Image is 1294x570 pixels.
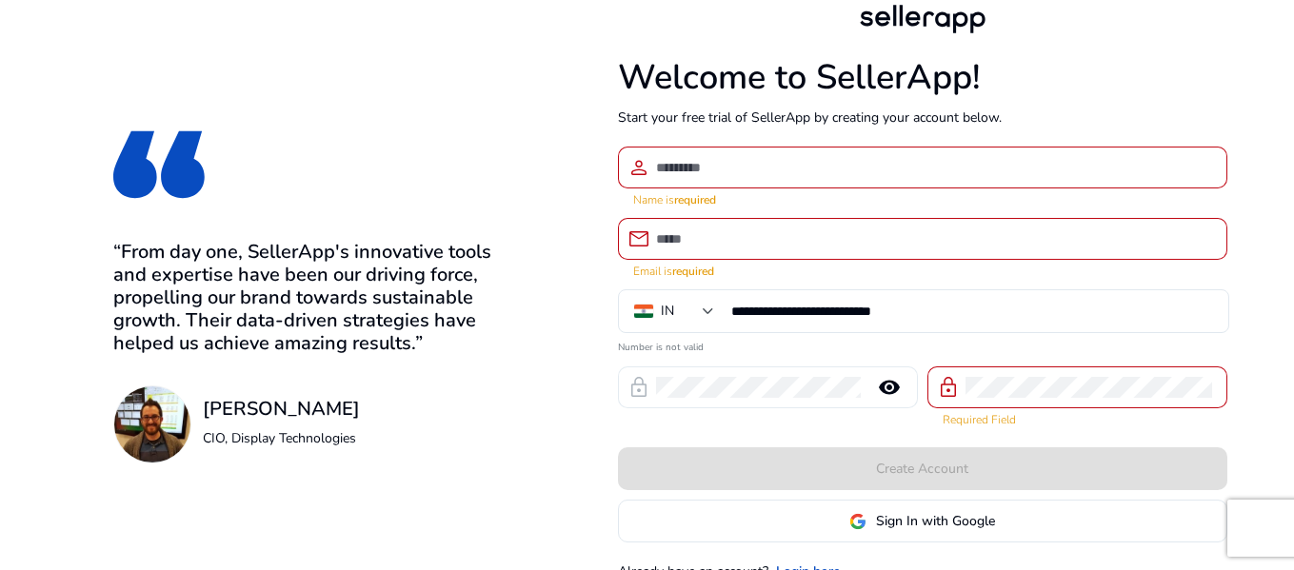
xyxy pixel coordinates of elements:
[849,513,866,530] img: google-logo.svg
[618,108,1227,128] p: Start your free trial of SellerApp by creating your account below.
[674,192,716,207] strong: required
[672,264,714,279] strong: required
[113,241,520,355] h3: “From day one, SellerApp's innovative tools and expertise have been our driving force, propelling...
[876,511,995,531] span: Sign In with Google
[627,376,650,399] span: lock
[661,301,674,322] div: IN
[618,57,1227,98] h1: Welcome to SellerApp!
[203,428,360,448] p: CIO, Display Technologies
[618,335,1227,355] mat-error: Number is not valid
[627,156,650,179] span: person
[618,500,1227,542] button: Sign In with Google
[633,260,1212,280] mat-error: Email is
[633,188,1212,208] mat-error: Name is
[937,376,960,399] span: lock
[627,227,650,250] span: email
[943,408,1212,428] mat-error: Required Field
[866,376,912,399] mat-icon: remove_red_eye
[203,398,360,421] h3: [PERSON_NAME]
